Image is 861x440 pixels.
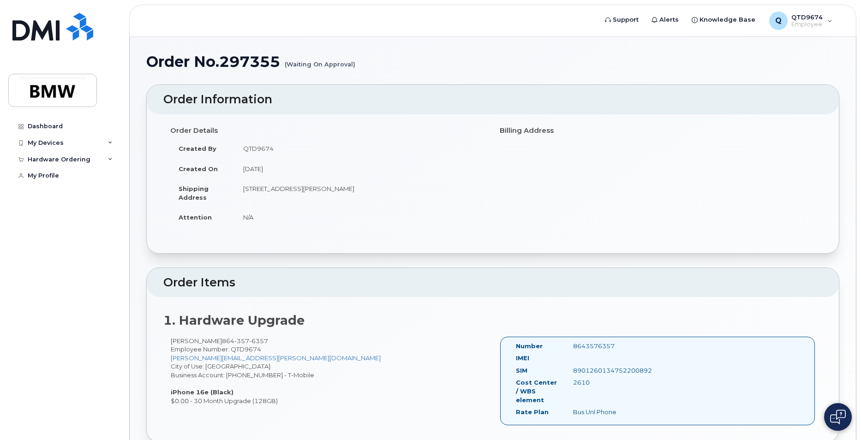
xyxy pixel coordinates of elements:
h1: Order No.297355 [146,54,839,70]
label: Cost Center / WBS element [516,378,559,404]
span: 6357 [249,337,268,345]
h4: Order Details [170,127,486,135]
img: Open chat [830,410,846,424]
strong: Attention [179,214,212,221]
td: [STREET_ADDRESS][PERSON_NAME] [235,178,486,207]
strong: Created On [179,165,218,172]
label: SIM [516,366,527,375]
h2: Order Items [163,276,822,289]
strong: iPhone 16e (Black) [171,388,233,396]
div: [PERSON_NAME] City of Use: [GEOGRAPHIC_DATA] Business Account: [PHONE_NUMBER] - T-Mobile $0.00 - ... [163,337,493,405]
a: [PERSON_NAME][EMAIL_ADDRESS][PERSON_NAME][DOMAIN_NAME] [171,354,381,362]
strong: 1. Hardware Upgrade [163,313,305,328]
span: Employee Number: QTD9674 [171,345,261,353]
div: 2610 [566,378,646,387]
label: Number [516,342,543,351]
div: 8643576357 [566,342,646,351]
strong: Created By [179,145,216,152]
td: [DATE] [235,159,486,179]
label: IMEI [516,354,529,363]
h2: Order Information [163,93,822,106]
small: (Waiting On Approval) [285,54,355,68]
h4: Billing Address [500,127,815,135]
td: N/A [235,207,486,227]
strong: Shipping Address [179,185,209,201]
span: 357 [234,337,249,345]
div: 8901260134752200892 [566,366,646,375]
label: Rate Plan [516,408,549,416]
td: QTD9674 [235,138,486,159]
span: 864 [222,337,268,345]
div: Bus Unl Phone [566,408,646,416]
